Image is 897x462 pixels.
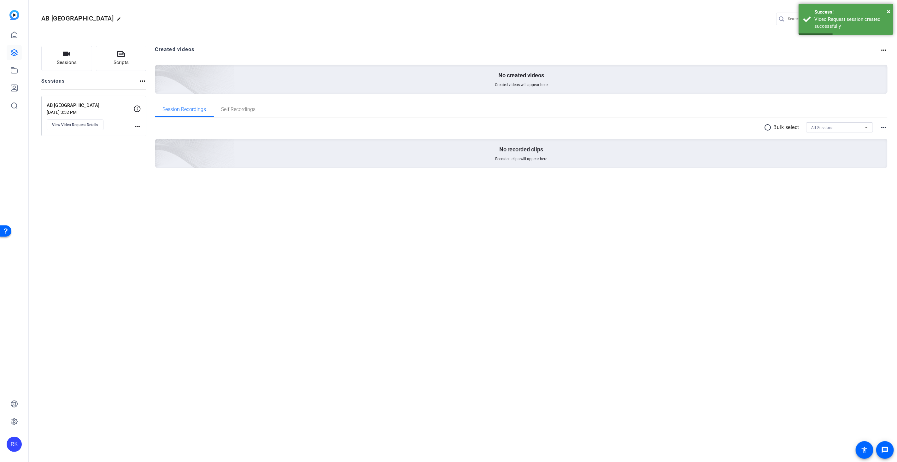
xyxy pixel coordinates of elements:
[41,77,65,89] h2: Sessions
[41,46,92,71] button: Sessions
[96,46,147,71] button: Scripts
[221,107,256,112] span: Self Recordings
[41,15,114,22] span: AB [GEOGRAPHIC_DATA]
[881,446,889,454] mat-icon: message
[880,124,888,131] mat-icon: more_horiz
[47,110,133,115] p: [DATE] 3:52 PM
[887,7,890,16] button: Close
[498,72,544,79] p: No created videos
[499,146,543,153] p: No recorded clips
[47,102,133,109] p: AB [GEOGRAPHIC_DATA]
[861,446,868,454] mat-icon: accessibility
[814,9,888,16] div: Success!
[764,124,774,131] mat-icon: radio_button_unchecked
[85,76,235,213] img: embarkstudio-empty-session.png
[47,120,103,130] button: View Video Request Details
[9,10,19,20] img: blue-gradient.svg
[880,46,888,54] mat-icon: more_horiz
[811,126,834,130] span: All Sessions
[139,77,146,85] mat-icon: more_horiz
[117,17,124,24] mat-icon: edit
[495,82,548,87] span: Created videos will appear here
[85,2,235,139] img: Creted videos background
[155,46,880,58] h2: Created videos
[788,15,845,23] input: Search
[163,107,206,112] span: Session Recordings
[57,59,77,66] span: Sessions
[774,124,800,131] p: Bulk select
[7,437,22,452] div: RK
[814,16,888,30] div: Video Request session created successfully
[495,156,548,161] span: Recorded clips will appear here
[114,59,129,66] span: Scripts
[887,8,890,15] span: ×
[133,123,141,130] mat-icon: more_horiz
[52,122,98,127] span: View Video Request Details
